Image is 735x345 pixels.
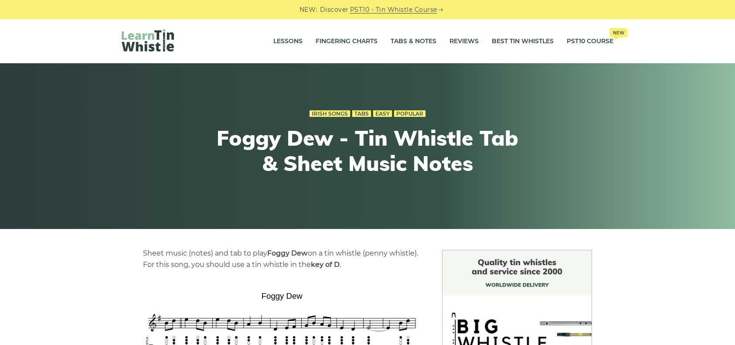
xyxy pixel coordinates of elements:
a: Reviews [449,31,479,52]
a: Popular [394,110,425,117]
a: Fingering Charts [316,31,378,52]
a: PST10 CourseNew [567,31,613,52]
h1: Foggy Dew - Tin Whistle Tab & Sheet Music Notes [207,126,528,176]
a: Best Tin Whistles [492,31,554,52]
span: New [609,28,627,38]
p: Sheet music (notes) and tab to play on a tin whistle (penny whistle). For this song, you should u... [143,248,421,270]
a: Easy [373,110,392,117]
a: Irish Songs [310,110,350,117]
a: Tabs & Notes [391,31,436,52]
a: Lessons [273,31,303,52]
strong: Foggy Dew [267,249,308,257]
strong: key of D [311,260,340,269]
img: LearnTinWhistle.com [122,29,174,51]
a: Tabs [352,110,371,117]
